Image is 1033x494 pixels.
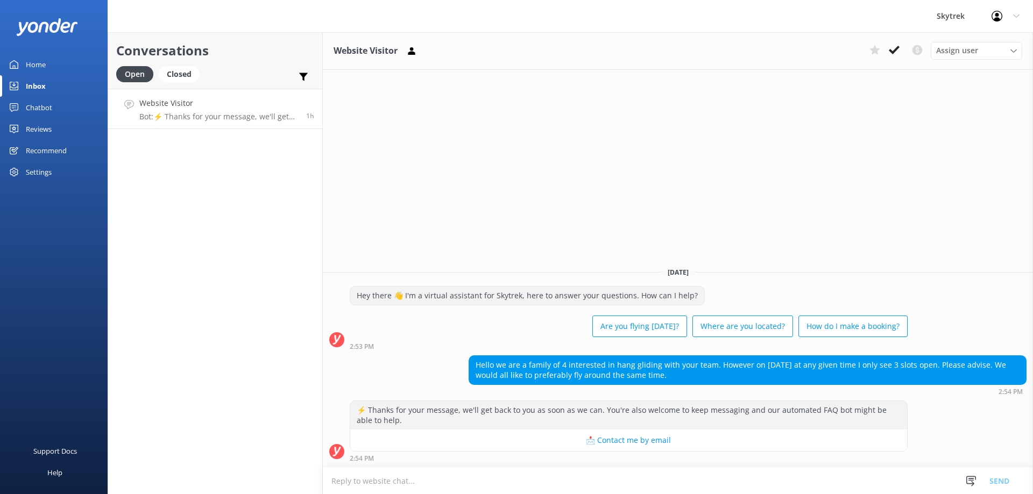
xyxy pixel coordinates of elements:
div: Support Docs [33,440,77,462]
div: Open [116,66,153,82]
span: [DATE] [661,268,695,277]
div: Hello we are a family of 4 interested in hang gliding with your team. However on [DATE] at any gi... [469,356,1026,384]
a: Open [116,68,159,80]
h4: Website Visitor [139,97,298,109]
div: Reviews [26,118,52,140]
div: Inbox [26,75,46,97]
div: Sep 18 2025 02:54pm (UTC +12:00) Pacific/Auckland [350,454,908,462]
h2: Conversations [116,40,314,61]
strong: 2:53 PM [350,343,374,350]
div: Chatbot [26,97,52,118]
div: Help [47,462,62,483]
div: Sep 18 2025 02:54pm (UTC +12:00) Pacific/Auckland [469,388,1027,395]
button: 📩 Contact me by email [350,429,907,451]
button: Are you flying [DATE]? [592,316,687,337]
div: Closed [159,66,200,82]
button: Where are you located? [692,316,793,337]
span: Assign user [936,45,978,56]
div: Hey there 👋 I'm a virtual assistant for Skytrek, here to answer your questions. How can I help? [350,287,704,305]
span: Sep 18 2025 02:54pm (UTC +12:00) Pacific/Auckland [306,111,314,120]
strong: 2:54 PM [350,455,374,462]
img: yonder-white-logo.png [16,18,78,36]
div: Settings [26,161,52,183]
div: Recommend [26,140,67,161]
strong: 2:54 PM [999,389,1023,395]
a: Website VisitorBot:⚡ Thanks for your message, we'll get back to you as soon as we can. You're als... [108,89,322,129]
a: Closed [159,68,205,80]
div: Assign User [931,42,1022,59]
p: Bot: ⚡ Thanks for your message, we'll get back to you as soon as we can. You're also welcome to k... [139,112,298,121]
div: ⚡ Thanks for your message, we'll get back to you as soon as we can. You're also welcome to keep m... [350,401,907,429]
h3: Website Visitor [334,44,398,58]
div: Sep 18 2025 02:53pm (UTC +12:00) Pacific/Auckland [350,342,908,350]
div: Home [26,54,46,75]
button: How do I make a booking? [798,316,908,337]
